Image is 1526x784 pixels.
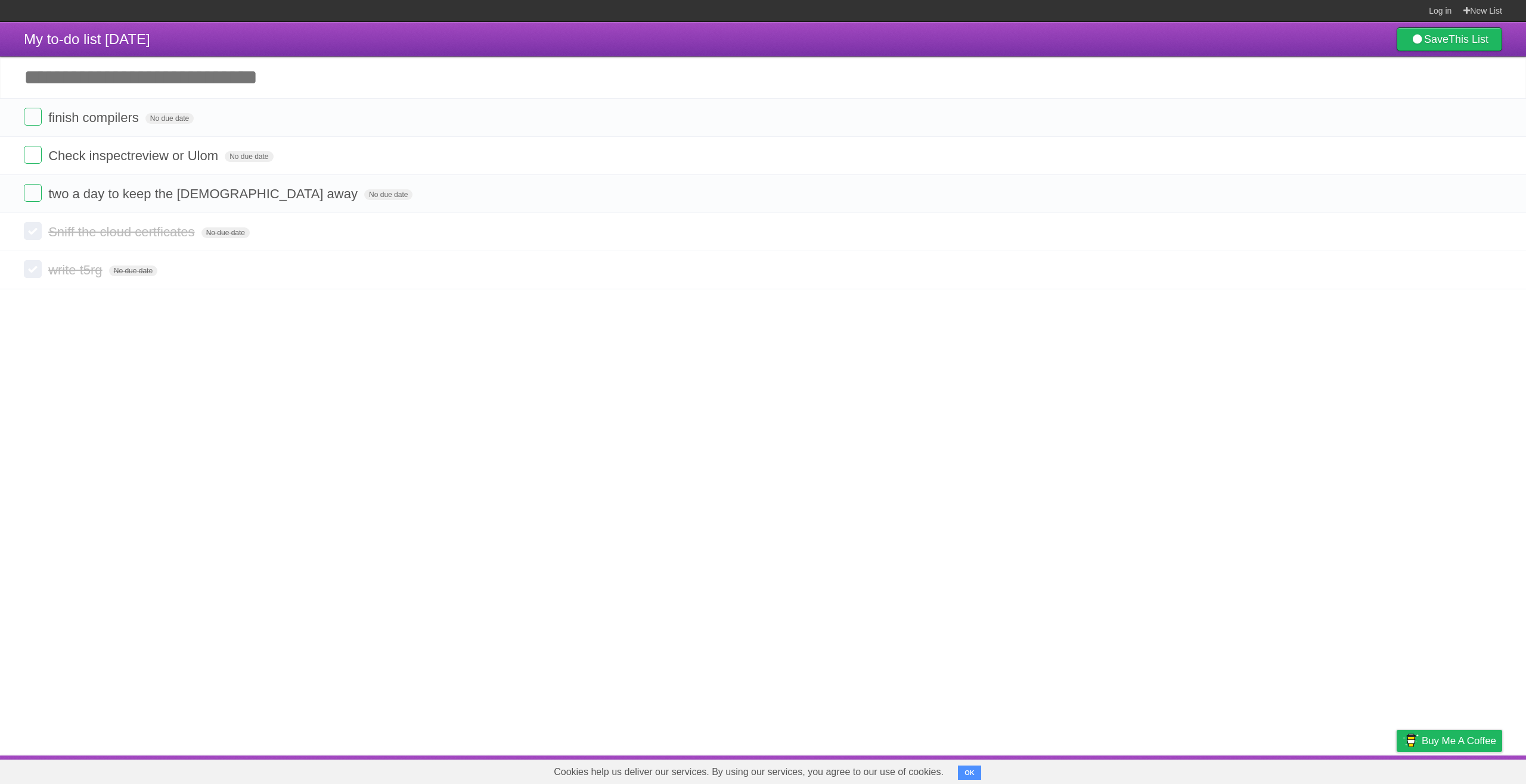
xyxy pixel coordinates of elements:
a: Terms [1341,758,1367,781]
a: Buy me a coffee [1397,730,1502,752]
span: No due date [109,266,157,276]
img: Buy me a coffee [1403,730,1419,751]
a: About [1238,758,1263,781]
label: Done [24,146,42,164]
span: Buy me a coffee [1422,730,1496,751]
a: Privacy [1381,758,1412,781]
a: Developers [1277,758,1326,781]
span: Cookies help us deliver our services. By using our services, you agree to our use of cookies. [542,760,956,784]
b: This List [1449,33,1488,45]
label: Done [24,108,42,126]
label: Done [24,184,42,202]
a: SaveThis List [1397,27,1502,51]
span: finish compilers [48,110,142,125]
a: Suggest a feature [1427,758,1502,781]
span: My to-do list [DATE] [24,31,150,47]
span: No due date [225,151,273,162]
span: two a day to keep the [DEMOGRAPHIC_DATA] away [48,186,361,201]
span: No due date [201,227,250,238]
span: No due date [145,113,194,124]
span: No due date [364,189,412,200]
button: OK [958,766,981,780]
span: Check inspectreview or Ulom [48,148,221,163]
label: Done [24,222,42,240]
span: write t5rg [48,263,105,277]
label: Done [24,260,42,278]
span: Sniff the cloud certficates [48,224,197,239]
